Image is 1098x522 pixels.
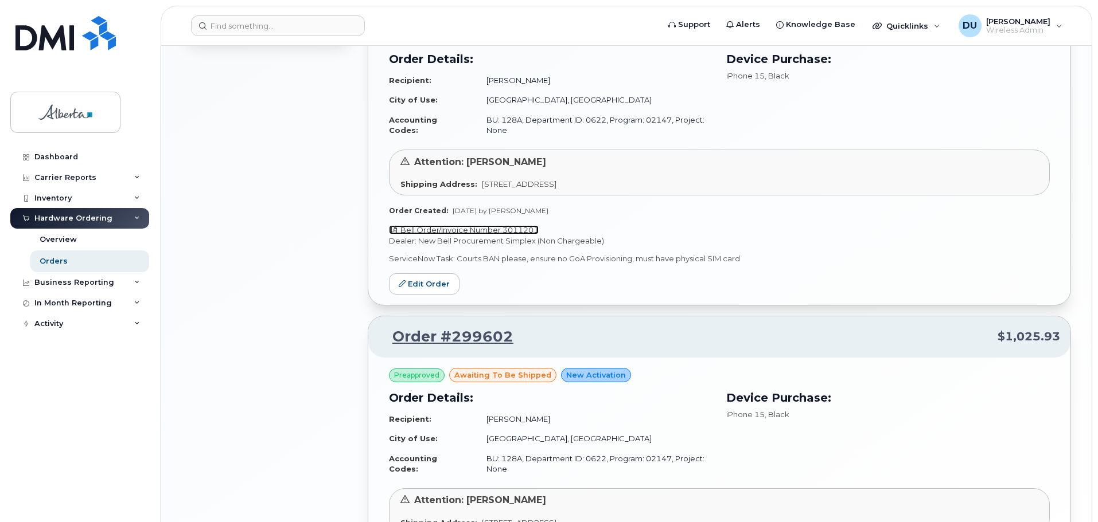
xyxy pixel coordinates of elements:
[389,454,437,474] strong: Accounting Codes:
[389,206,448,215] strong: Order Created:
[886,21,928,30] span: Quicklinks
[986,26,1050,35] span: Wireless Admin
[786,19,855,30] span: Knowledge Base
[414,156,546,167] span: Attention: [PERSON_NAME]
[726,71,765,80] span: iPhone 15
[726,50,1050,68] h3: Device Purchase:
[453,206,548,215] span: [DATE] by [PERSON_NAME]
[476,409,712,429] td: [PERSON_NAME]
[389,76,431,85] strong: Recipient:
[400,179,477,189] strong: Shipping Address:
[963,19,977,33] span: DU
[191,15,365,36] input: Find something...
[389,253,1050,264] p: ServiceNow Task: Courts BAN please, ensure no GoA Provisioning, must have physical SIM card
[765,71,789,80] span: , Black
[476,110,712,140] td: BU: 128A, Department ID: 0622, Program: 02147, Project: None
[394,370,439,380] span: Preapproved
[476,449,712,479] td: BU: 128A, Department ID: 0622, Program: 02147, Project: None
[454,370,551,380] span: awaiting to be shipped
[998,328,1060,345] span: $1,025.93
[389,273,460,295] a: Edit Order
[660,13,718,36] a: Support
[389,95,438,104] strong: City of Use:
[482,179,556,189] span: [STREET_ADDRESS]
[389,389,712,406] h3: Order Details:
[951,14,1070,37] div: Dorothy Unruh
[726,410,765,419] span: iPhone 15
[765,410,789,419] span: , Black
[379,327,513,347] a: Order #299602
[389,225,539,234] a: Bell Order/Invoice Number 3011201
[476,429,712,449] td: [GEOGRAPHIC_DATA], [GEOGRAPHIC_DATA]
[476,90,712,110] td: [GEOGRAPHIC_DATA], [GEOGRAPHIC_DATA]
[566,370,626,380] span: New Activation
[736,19,760,30] span: Alerts
[414,494,546,505] span: Attention: [PERSON_NAME]
[718,13,768,36] a: Alerts
[389,115,437,135] strong: Accounting Codes:
[726,389,1050,406] h3: Device Purchase:
[986,17,1050,26] span: [PERSON_NAME]
[865,14,948,37] div: Quicklinks
[389,236,1050,246] p: Dealer: New Bell Procurement Simplex (Non Chargeable)
[389,414,431,423] strong: Recipient:
[389,50,712,68] h3: Order Details:
[768,13,863,36] a: Knowledge Base
[476,70,712,91] td: [PERSON_NAME]
[678,19,710,30] span: Support
[389,434,438,443] strong: City of Use:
